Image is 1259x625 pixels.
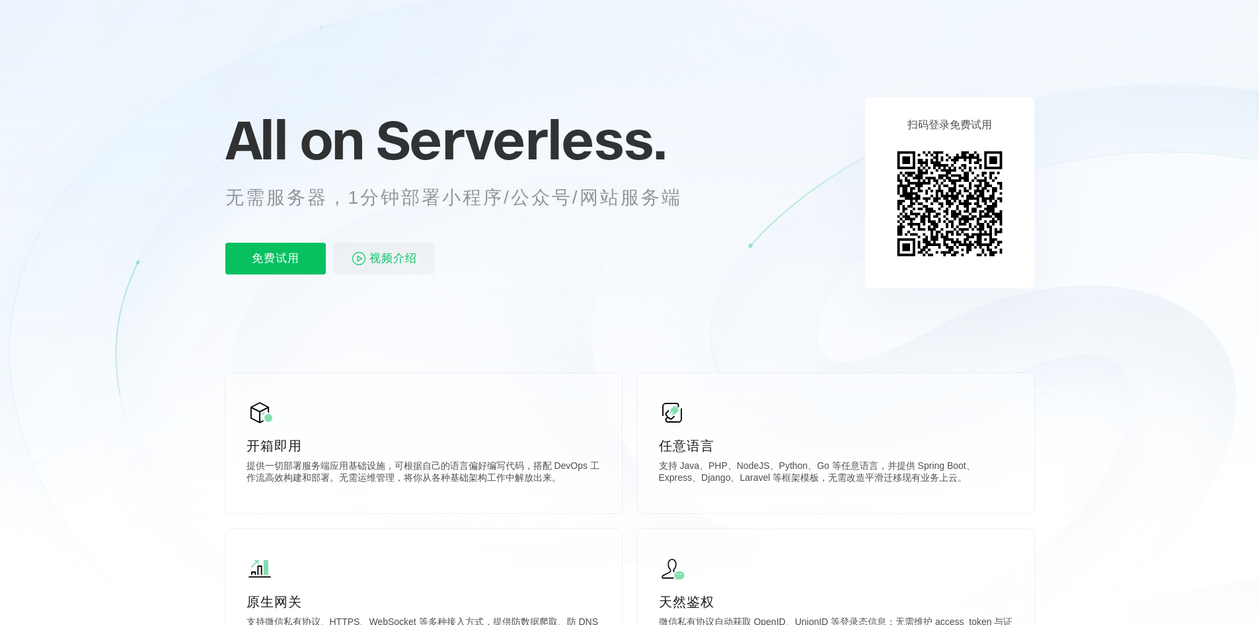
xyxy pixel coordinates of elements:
[907,118,992,132] p: 扫码登录免费试用
[659,437,1013,455] p: 任意语言
[247,437,601,455] p: 开箱即用
[351,251,367,267] img: video_play.svg
[247,593,601,611] p: 原生网关
[247,460,601,487] p: 提供一切部署服务端应用基础设施，可根据自己的语言偏好编写代码，搭配 DevOps 工作流高效构建和部署。无需运维管理，将你从各种基础架构工作中解放出来。
[225,185,706,211] p: 无需服务器，1分钟部署小程序/公众号/网站服务端
[225,106,363,173] span: All on
[369,243,417,274] span: 视频介绍
[659,460,1013,487] p: 支持 Java、PHP、NodeJS、Python、Go 等任意语言，并提供 Spring Boot、Express、Django、Laravel 等框架模板，无需改造平滑迁移现有业务上云。
[659,593,1013,611] p: 天然鉴权
[225,243,326,274] p: 免费试用
[376,106,666,173] span: Serverless.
